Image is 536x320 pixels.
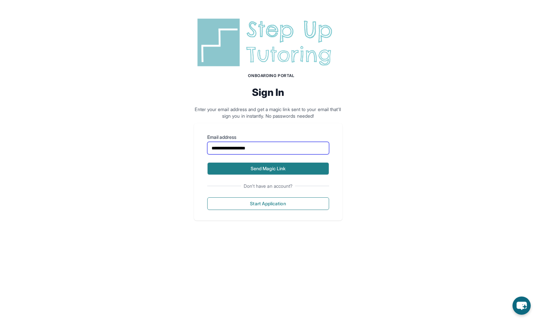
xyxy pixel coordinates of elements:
[201,73,342,78] h1: Onboarding Portal
[241,183,295,189] span: Don't have an account?
[207,197,329,210] button: Start Application
[512,297,531,315] button: chat-button
[194,106,342,119] p: Enter your email address and get a magic link sent to your email that'll sign you in instantly. N...
[194,16,342,69] img: Step Up Tutoring horizontal logo
[207,162,329,175] button: Send Magic Link
[194,86,342,98] h2: Sign In
[207,134,329,140] label: Email address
